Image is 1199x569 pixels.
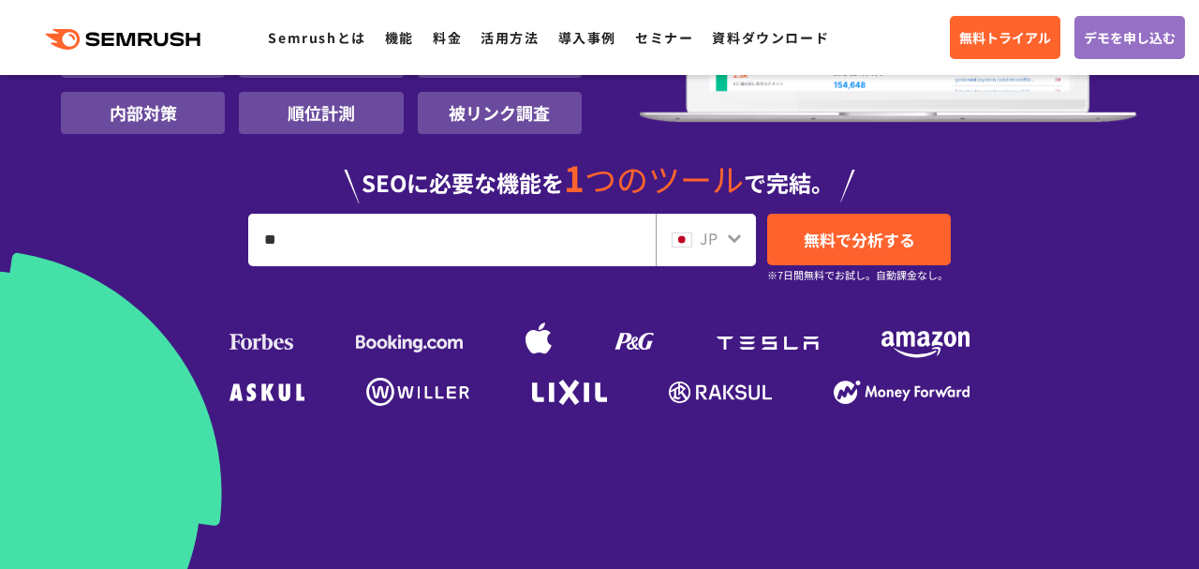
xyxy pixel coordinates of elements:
div: SEOに必要な機能を [61,142,1138,203]
span: で完結。 [744,166,834,199]
span: デモを申し込む [1084,27,1176,48]
span: JP [700,227,718,249]
a: 無料で分析する [767,214,951,265]
span: つのツール [585,156,744,202]
input: URL、キーワードを入力してください [249,215,655,265]
a: Semrushとは [268,28,365,47]
small: ※7日間無料でお試し。自動課金なし。 [767,266,948,284]
a: デモを申し込む [1074,16,1185,59]
span: 無料トライアル [959,27,1051,48]
span: 無料で分析する [804,228,915,251]
a: 導入事例 [558,28,616,47]
a: 機能 [385,28,414,47]
li: 順位計測 [239,92,403,134]
li: 内部対策 [61,92,225,134]
li: 被リンク調査 [418,92,582,134]
a: 資料ダウンロード [712,28,829,47]
a: 料金 [433,28,462,47]
span: 1 [564,152,585,202]
a: セミナー [635,28,693,47]
a: 活用方法 [481,28,539,47]
a: 無料トライアル [950,16,1060,59]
